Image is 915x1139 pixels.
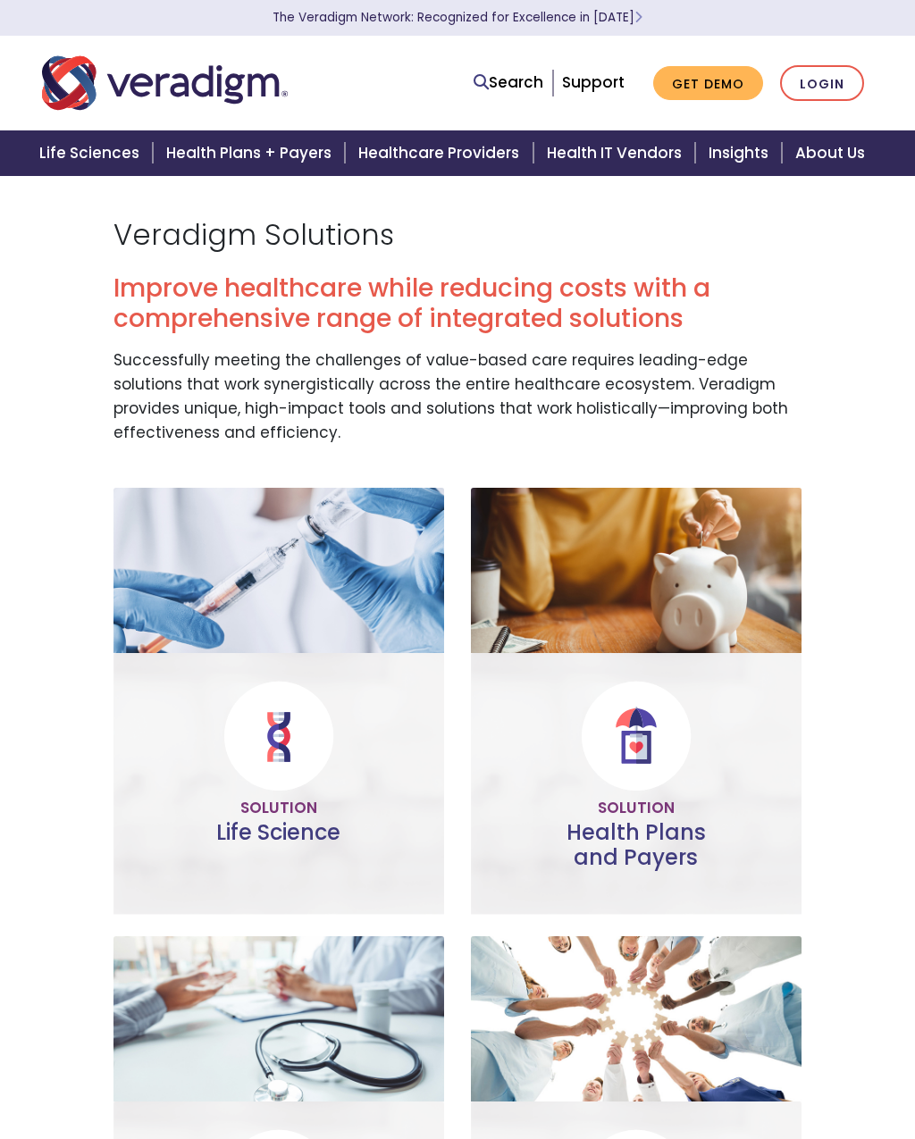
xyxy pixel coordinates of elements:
h3: Life Science [128,820,430,872]
a: Support [562,71,625,93]
a: Healthcare Providers [348,130,535,176]
a: Search [474,71,543,95]
h1: Veradigm Solutions [113,218,802,252]
img: Veradigm logo [42,54,288,113]
h3: Health Plans and Payers [485,820,787,872]
h2: Improve healthcare while reducing costs with a comprehensive range of integrated solutions [113,273,802,333]
p: Successfully meeting the challenges of value-based care requires leading-edge solutions that work... [113,348,802,446]
a: Health Plans + Payers [155,130,348,176]
p: Solution [485,796,787,820]
a: Insights [698,130,785,176]
p: Solution [128,796,430,820]
span: Learn More [634,9,642,26]
a: Login [780,65,864,102]
a: The Veradigm Network: Recognized for Excellence in [DATE]Learn More [273,9,642,26]
a: Get Demo [653,66,763,101]
a: About Us [785,130,886,176]
a: Health IT Vendors [536,130,698,176]
a: Life Sciences [29,130,155,176]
